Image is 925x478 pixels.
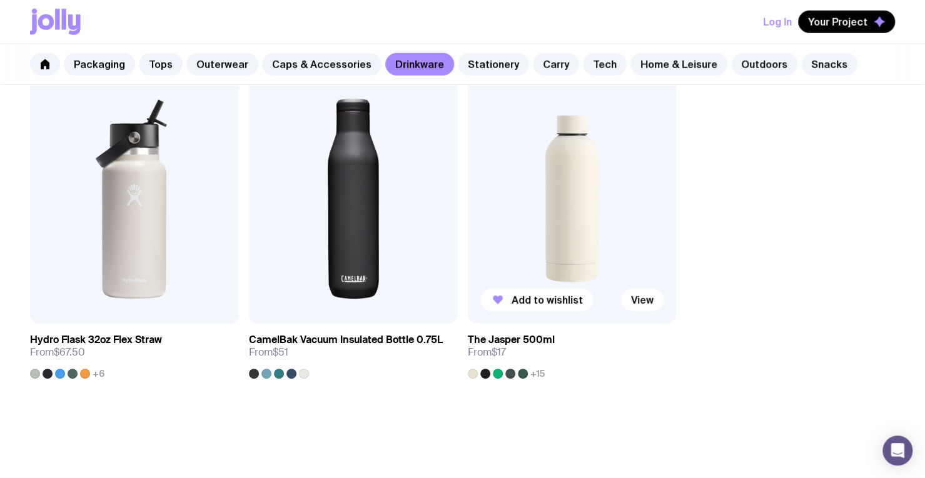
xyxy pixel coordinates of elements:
[30,334,162,346] h3: Hydro Flask 32oz Flex Straw
[30,324,239,379] a: Hydro Flask 32oz Flex StrawFrom$67.50+6
[801,53,857,76] a: Snacks
[533,53,579,76] a: Carry
[763,11,792,33] button: Log In
[249,334,443,346] h3: CamelBak Vacuum Insulated Bottle 0.75L
[468,346,506,359] span: From
[808,16,867,28] span: Your Project
[30,346,85,359] span: From
[54,346,85,359] span: $67.50
[468,324,677,379] a: The Jasper 500mlFrom$17+15
[93,369,104,379] span: +6
[262,53,382,76] a: Caps & Accessories
[583,53,627,76] a: Tech
[630,53,727,76] a: Home & Leisure
[480,289,593,311] button: Add to wishlist
[512,294,583,306] span: Add to wishlist
[273,346,288,359] span: $51
[621,289,664,311] a: View
[731,53,797,76] a: Outdoors
[530,369,545,379] span: +15
[882,436,912,466] div: Open Intercom Messenger
[468,334,555,346] h3: The Jasper 500ml
[249,346,288,359] span: From
[458,53,529,76] a: Stationery
[186,53,258,76] a: Outerwear
[385,53,454,76] a: Drinkware
[798,11,895,33] button: Your Project
[249,324,458,379] a: CamelBak Vacuum Insulated Bottle 0.75LFrom$51
[139,53,183,76] a: Tops
[492,346,506,359] span: $17
[64,53,135,76] a: Packaging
